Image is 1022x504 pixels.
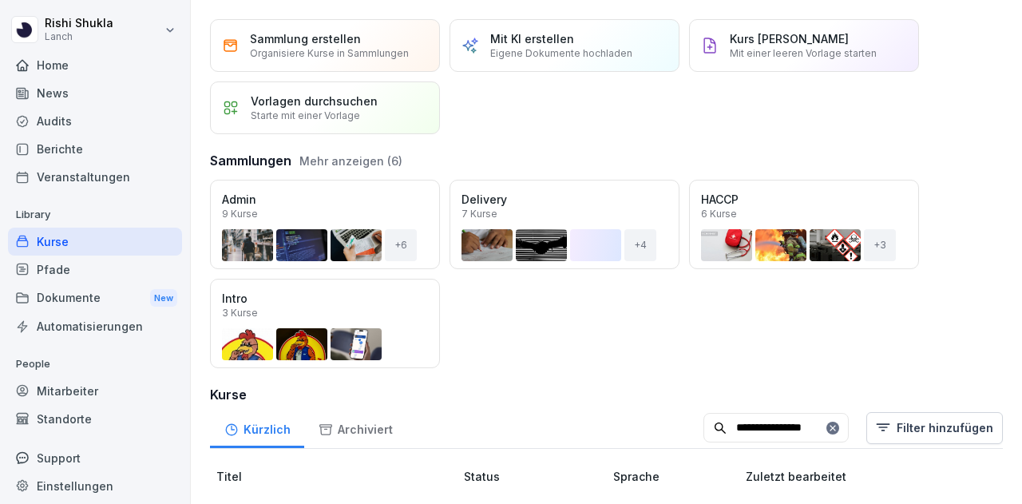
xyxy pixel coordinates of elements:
[210,385,1003,404] h3: Kurse
[461,208,497,220] p: 7 Kurse
[461,192,507,206] p: Delivery
[250,32,361,46] p: Sammlung erstellen
[45,17,113,30] p: Rishi Shukla
[8,51,182,79] a: Home
[8,107,182,135] a: Audits
[8,284,182,313] div: Dokumente
[222,307,258,319] p: 3 Kurse
[8,256,182,284] a: Pfade
[8,405,182,433] a: Standorte
[304,407,406,448] a: Archiviert
[216,468,458,485] p: Titel
[251,94,378,108] p: Vorlagen durchsuchen
[624,229,656,261] div: + 4
[8,228,182,256] a: Kurse
[8,202,182,228] p: Library
[150,289,177,308] div: New
[251,109,360,121] p: Starte mit einer Vorlage
[464,468,607,485] p: Status
[299,153,402,169] button: Mehr anzeigen (6)
[613,468,739,485] p: Sprache
[701,192,739,206] p: HACCP
[864,229,896,261] div: + 3
[210,151,291,170] h3: Sammlungen
[490,32,574,46] p: Mit KI erstellen
[222,192,256,206] p: Admin
[8,472,182,500] a: Einstellungen
[8,377,182,405] a: Mitarbeiter
[210,407,304,448] a: Kürzlich
[385,229,417,261] div: + 6
[866,412,1003,444] button: Filter hinzufügen
[689,180,919,269] a: HACCP6 Kurse+3
[730,47,877,59] p: Mit einer leeren Vorlage starten
[8,284,182,313] a: DokumenteNew
[222,208,258,220] p: 9 Kurse
[8,351,182,377] p: People
[210,279,440,368] a: Intro3 Kurse
[490,47,632,59] p: Eigene Dokumente hochladen
[8,79,182,107] a: News
[8,163,182,191] a: Veranstaltungen
[450,180,679,269] a: Delivery7 Kurse+4
[45,31,113,42] p: Lanch
[8,444,182,472] div: Support
[8,135,182,163] a: Berichte
[8,312,182,340] a: Automatisierungen
[701,208,737,220] p: 6 Kurse
[222,292,248,305] p: Intro
[730,32,849,46] p: Kurs [PERSON_NAME]
[746,468,937,485] p: Zuletzt bearbeitet
[250,47,409,59] p: Organisiere Kurse in Sammlungen
[210,180,440,269] a: Admin9 Kurse+6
